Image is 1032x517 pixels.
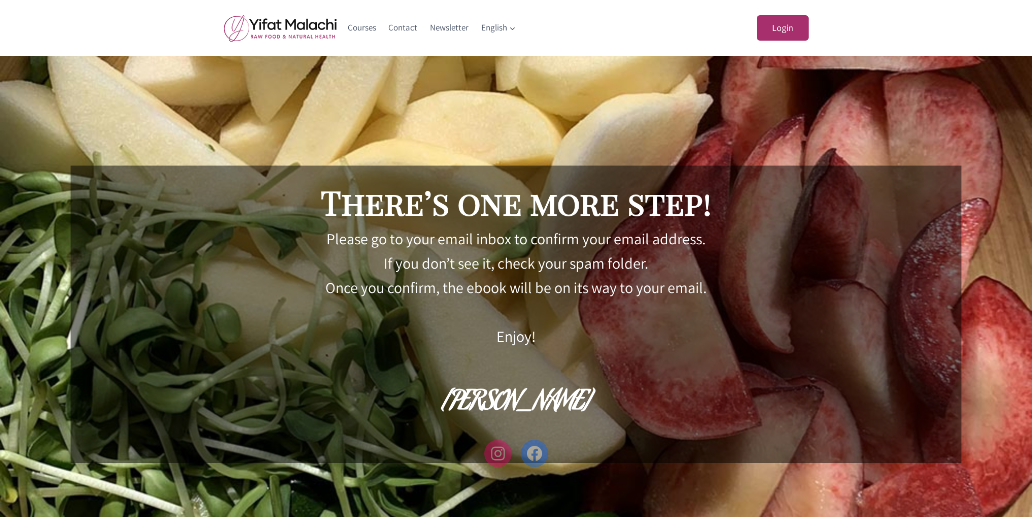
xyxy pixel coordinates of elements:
span: English [481,21,516,35]
a: Newsletter [424,16,475,40]
a: Login [757,15,809,41]
a: English [475,16,522,40]
a: Contact [382,16,424,40]
a: Courses [342,16,383,40]
h2: There’s one more step! [321,178,712,227]
img: yifat_logo41_en.png [224,15,337,42]
p: Please go to your email inbox to confirm your email address. If you don’t see it, check your spam... [325,227,707,348]
nav: Primary Navigation [342,16,522,40]
h2: [PERSON_NAME] [442,385,590,424]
